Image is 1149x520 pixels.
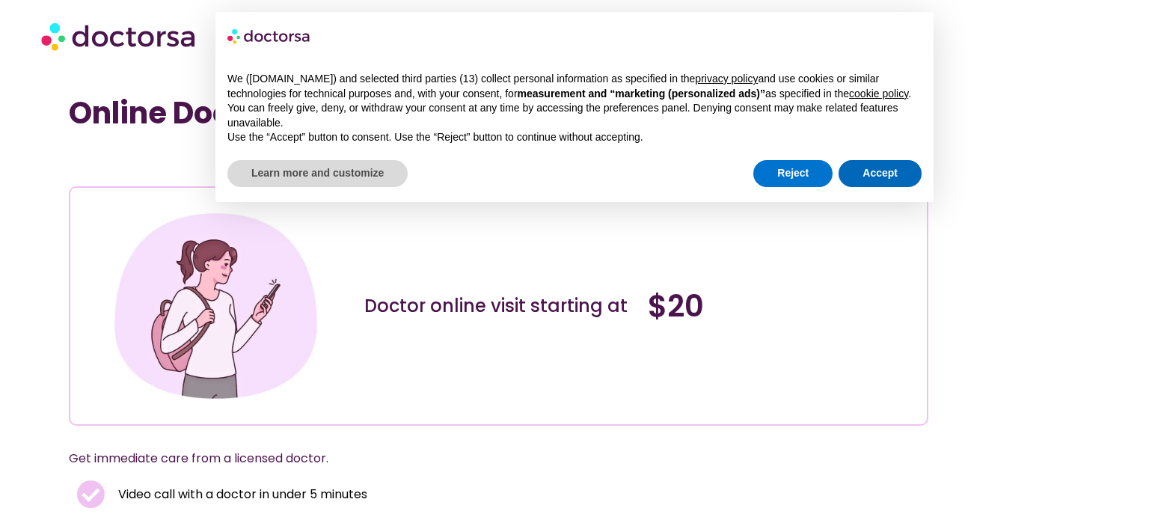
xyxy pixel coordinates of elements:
h1: Online Doctor Price List [69,95,928,131]
p: Use the “Accept” button to consent. Use the “Reject” button to continue without accepting. [227,130,922,145]
button: Accept [839,160,922,187]
a: cookie policy [849,88,908,100]
span: Video call with a doctor in under 5 minutes [114,484,367,505]
p: You can freely give, deny, or withdraw your consent at any time by accessing the preferences pane... [227,101,922,130]
p: We ([DOMAIN_NAME]) and selected third parties (13) collect personal information as specified in t... [227,72,922,101]
img: logo [227,24,311,48]
img: Illustration depicting a young woman in a casual outfit, engaged with her smartphone. She has a p... [108,199,323,414]
button: Reject [753,160,833,187]
strong: measurement and “marketing (personalized ads)” [518,88,765,100]
button: Learn more and customize [227,160,408,187]
h4: $20 [648,288,916,324]
div: Doctor online visit starting at [364,294,632,318]
p: Get immediate care from a licensed doctor. [69,448,892,469]
a: privacy policy [695,73,758,85]
iframe: Customer reviews powered by Trustpilot [80,153,304,171]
